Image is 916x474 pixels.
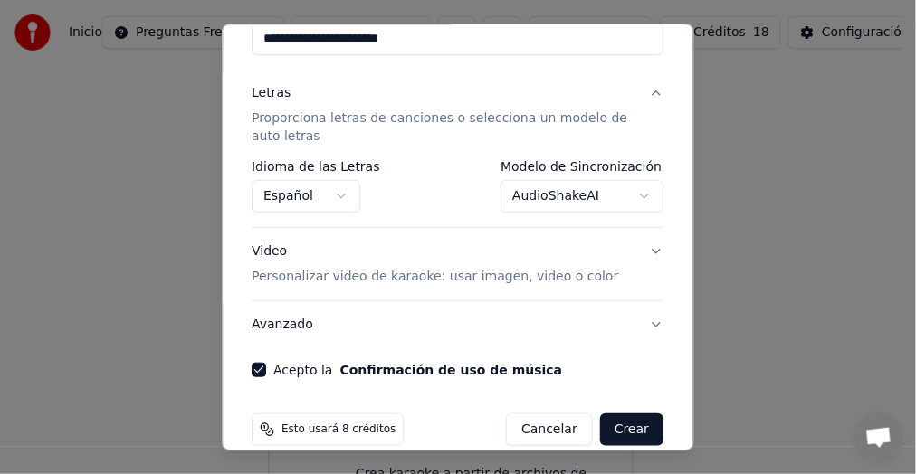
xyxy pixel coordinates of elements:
[252,228,663,300] button: VideoPersonalizar video de karaoke: usar imagen, video o color
[340,364,563,376] button: Acepto la
[252,109,635,146] p: Proporciona letras de canciones o selecciona un modelo de auto letras
[252,70,663,160] button: LetrasProporciona letras de canciones o selecciona un modelo de auto letras
[252,301,663,348] button: Avanzado
[600,413,663,446] button: Crear
[252,160,663,227] div: LetrasProporciona letras de canciones o selecciona un modelo de auto letras
[252,160,380,173] label: Idioma de las Letras
[252,84,291,102] div: Letras
[252,268,618,286] p: Personalizar video de karaoke: usar imagen, video o color
[507,413,594,446] button: Cancelar
[252,242,618,286] div: Video
[273,364,562,376] label: Acepto la
[501,160,664,173] label: Modelo de Sincronización
[281,422,396,437] span: Esto usará 8 créditos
